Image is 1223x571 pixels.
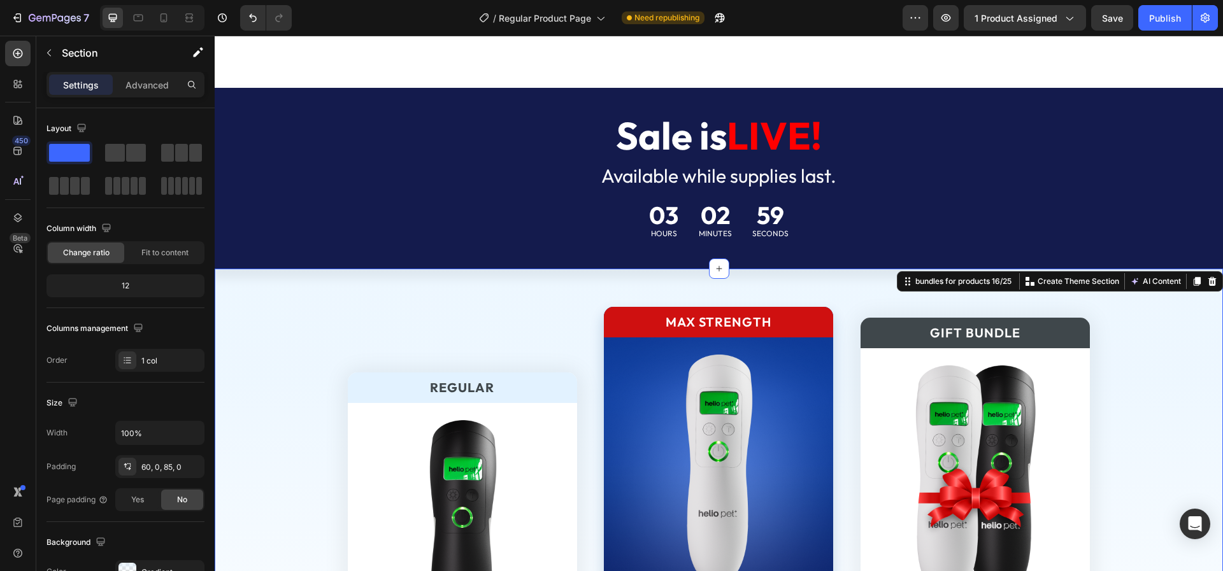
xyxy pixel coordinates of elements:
[913,238,969,253] button: AI Content
[538,167,574,192] div: 59
[62,45,166,60] p: Section
[10,233,31,243] div: Beta
[12,136,31,146] div: 450
[116,421,204,444] input: Auto
[83,10,89,25] p: 7
[46,461,76,472] div: Padding
[177,494,187,505] span: No
[1102,13,1123,24] span: Save
[215,36,1223,571] iframe: Design area
[141,247,189,258] span: Fit to content
[46,534,108,551] div: Background
[538,194,574,202] p: Seconds
[46,120,89,137] div: Layout
[389,305,619,570] img: gempages_468793080191910822-989e9d0f-7b18-45ff-847e-c309c8a2a8a8.png
[434,194,464,202] p: Hours
[5,5,95,31] button: 7
[434,167,464,192] div: 03
[125,78,169,92] p: Advanced
[134,338,361,366] p: Regular
[499,11,591,25] span: Regular Product Page
[141,462,201,473] div: 60, 0, 85, 0
[46,220,114,237] div: Column width
[46,494,108,505] div: Page padding
[46,427,68,439] div: Width
[634,12,699,24] span: Need republishing
[647,283,874,311] p: Gift Bundle
[1138,5,1192,31] button: Publish
[823,240,905,251] p: Create Theme Section
[131,494,144,505] span: Yes
[698,240,799,251] div: bundles for products 16/25
[141,355,201,367] div: 1 col
[46,320,146,337] div: Columns management
[46,395,80,412] div: Size
[98,130,911,151] p: Available while supplies last.
[46,355,68,366] div: Order
[484,167,517,192] div: 02
[1091,5,1133,31] button: Save
[1180,509,1210,539] div: Open Intercom Messenger
[493,11,496,25] span: /
[975,11,1057,25] span: 1 product assigned
[484,194,517,202] p: Minutes
[63,247,110,258] span: Change ratio
[1149,11,1181,25] div: Publish
[390,272,617,300] p: MAX Strength
[512,76,607,124] span: LIVE!
[63,78,99,92] p: Settings
[964,5,1086,31] button: 1 product assigned
[240,5,292,31] div: Undo/Redo
[49,277,202,295] div: 12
